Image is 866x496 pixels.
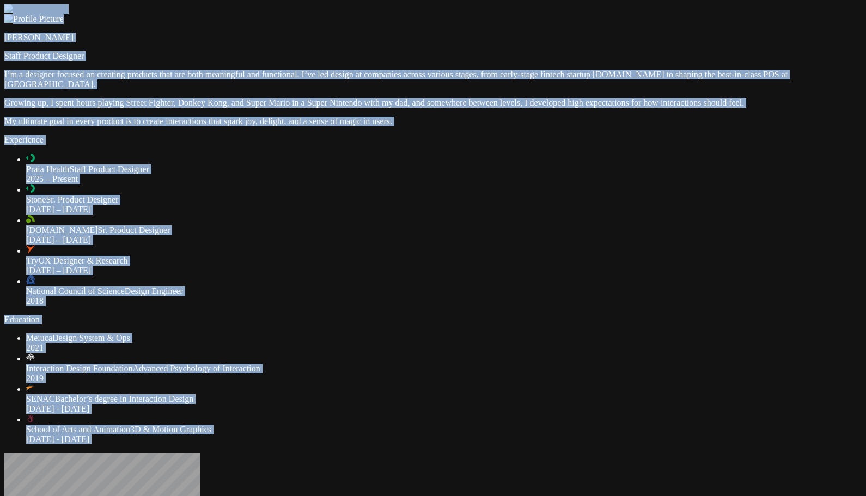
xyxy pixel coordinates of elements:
p: Education [4,315,862,324]
span: Advanced Psychology of Interaction [133,364,260,373]
div: [DATE] - [DATE] [26,434,862,444]
p: Staff Product Designer [4,51,862,61]
span: Sr. Product Designer [46,195,118,204]
span: UX Designer & Research [39,256,128,265]
span: Design Engineer [125,286,183,296]
img: Profile example [4,4,69,14]
span: Stone [26,195,46,204]
div: 2021 [26,343,862,353]
span: 3D & Motion Graphics [130,425,211,434]
p: I’m a designer focused on creating products that are both meaningful and functional. I’ve led des... [4,70,862,89]
span: School of Arts and Animation [26,425,130,434]
div: [DATE] – [DATE] [26,205,862,215]
span: Interaction Design Foundation [26,364,133,373]
span: National Council of Science [26,286,125,296]
div: [DATE] – [DATE] [26,266,862,275]
div: 2019 [26,373,862,383]
p: My ultimate goal in every product is to create interactions that spark joy, delight, and a sense ... [4,117,862,126]
img: Profile Picture [4,14,64,24]
span: SENAC [26,394,54,403]
span: Try [26,256,39,265]
p: Growing up, I spent hours playing Street Fighter, Donkey Kong, and Super Mario in a Super Nintend... [4,98,862,108]
div: [DATE] – [DATE] [26,235,862,245]
div: 2025 – Present [26,174,862,184]
span: Praia Health [26,164,70,174]
span: [DOMAIN_NAME] [26,225,98,235]
span: Staff Product Designer [70,164,149,174]
div: 2018 [26,296,862,306]
div: [DATE] - [DATE] [26,404,862,414]
span: Meiuca [26,333,52,342]
span: Design System & Ops [52,333,130,342]
p: Experience [4,135,862,145]
p: [PERSON_NAME] [4,33,862,42]
span: Bachelor’s degree in Interaction Design [54,394,193,403]
span: Sr. Product Designer [98,225,170,235]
